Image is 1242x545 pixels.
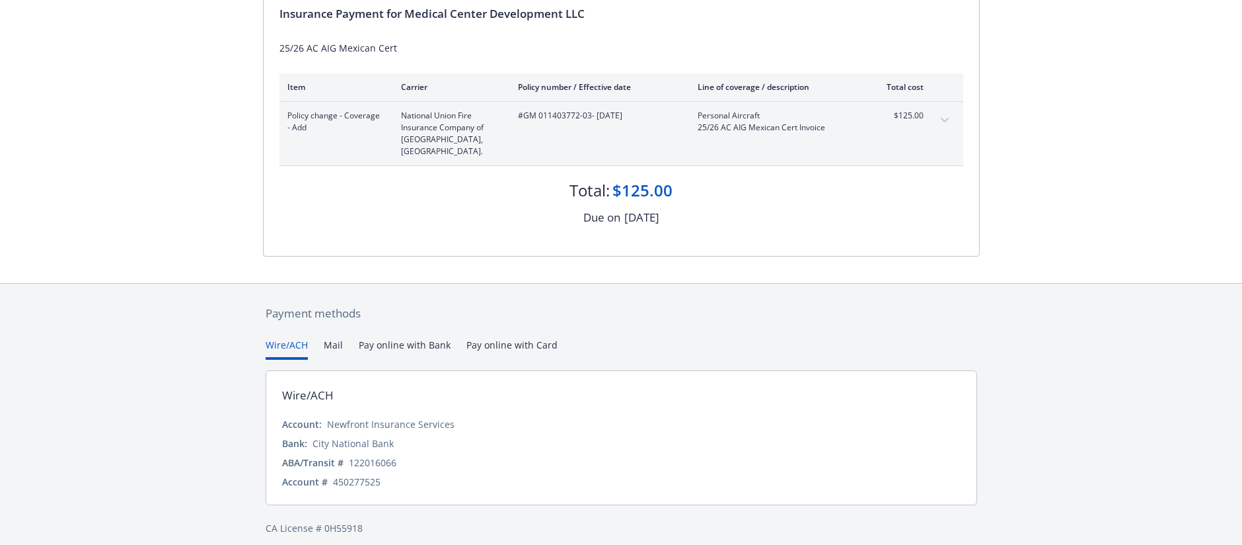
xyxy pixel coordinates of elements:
[282,437,307,450] div: Bank:
[327,417,455,431] div: Newfront Insurance Services
[279,5,963,22] div: Insurance Payment for Medical Center Development LLC
[266,338,308,360] button: Wire/ACH
[466,338,558,360] button: Pay online with Card
[312,437,394,450] div: City National Bank
[612,179,673,202] div: $125.00
[698,110,853,122] span: Personal Aircraft
[698,122,853,134] span: 25/26 AC AIG Mexican Cert Invoice
[287,110,380,134] span: Policy change - Coverage - Add
[279,41,963,55] div: 25/26 AC AIG Mexican Cert
[624,209,659,226] div: [DATE]
[266,521,977,535] div: CA License # 0H55918
[698,110,853,134] span: Personal Aircraft25/26 AC AIG Mexican Cert Invoice
[874,81,924,93] div: Total cost
[359,338,451,360] button: Pay online with Bank
[518,81,676,93] div: Policy number / Effective date
[282,387,334,404] div: Wire/ACH
[282,475,328,489] div: Account #
[349,456,396,470] div: 122016066
[583,209,620,226] div: Due on
[401,110,497,157] span: National Union Fire Insurance Company of [GEOGRAPHIC_DATA], [GEOGRAPHIC_DATA].
[401,81,497,93] div: Carrier
[874,110,924,122] span: $125.00
[698,81,853,93] div: Line of coverage / description
[287,81,380,93] div: Item
[333,475,381,489] div: 450277525
[569,179,610,202] div: Total:
[324,338,343,360] button: Mail
[282,456,344,470] div: ABA/Transit #
[266,305,977,322] div: Payment methods
[934,110,955,131] button: expand content
[518,110,676,122] span: #GM 011403772-03 - [DATE]
[279,102,963,165] div: Policy change - Coverage - AddNational Union Fire Insurance Company of [GEOGRAPHIC_DATA], [GEOGRA...
[282,417,322,431] div: Account:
